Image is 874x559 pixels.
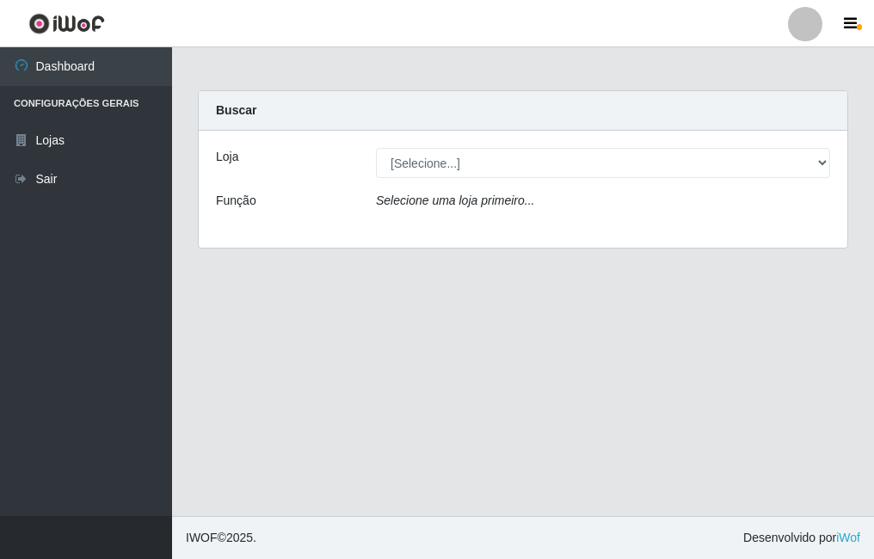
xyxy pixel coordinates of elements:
span: IWOF [186,531,218,544]
a: iWof [836,531,860,544]
span: Desenvolvido por [743,529,860,547]
i: Selecione uma loja primeiro... [376,193,534,207]
span: © 2025 . [186,529,256,547]
label: Função [216,192,256,210]
img: CoreUI Logo [28,13,105,34]
label: Loja [216,148,238,166]
strong: Buscar [216,103,256,117]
